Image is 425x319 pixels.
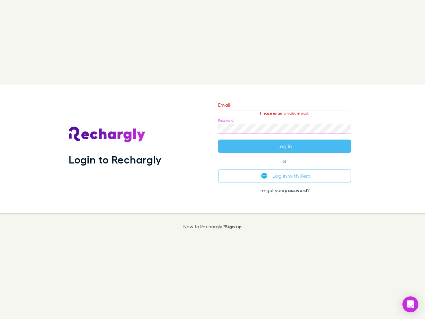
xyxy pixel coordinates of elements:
[225,224,242,229] a: Sign up
[183,224,242,229] p: New to Rechargly?
[69,127,146,143] img: Rechargly's Logo
[218,111,351,116] p: Please enter a valid email.
[402,296,418,312] div: Open Intercom Messenger
[69,153,161,166] h1: Login to Rechargly
[218,140,351,153] button: Log in
[218,188,351,193] p: Forgot your ?
[218,169,351,182] button: Log in with Xero
[218,118,234,123] label: Password
[285,187,307,193] a: password
[261,173,267,179] img: Xero's logo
